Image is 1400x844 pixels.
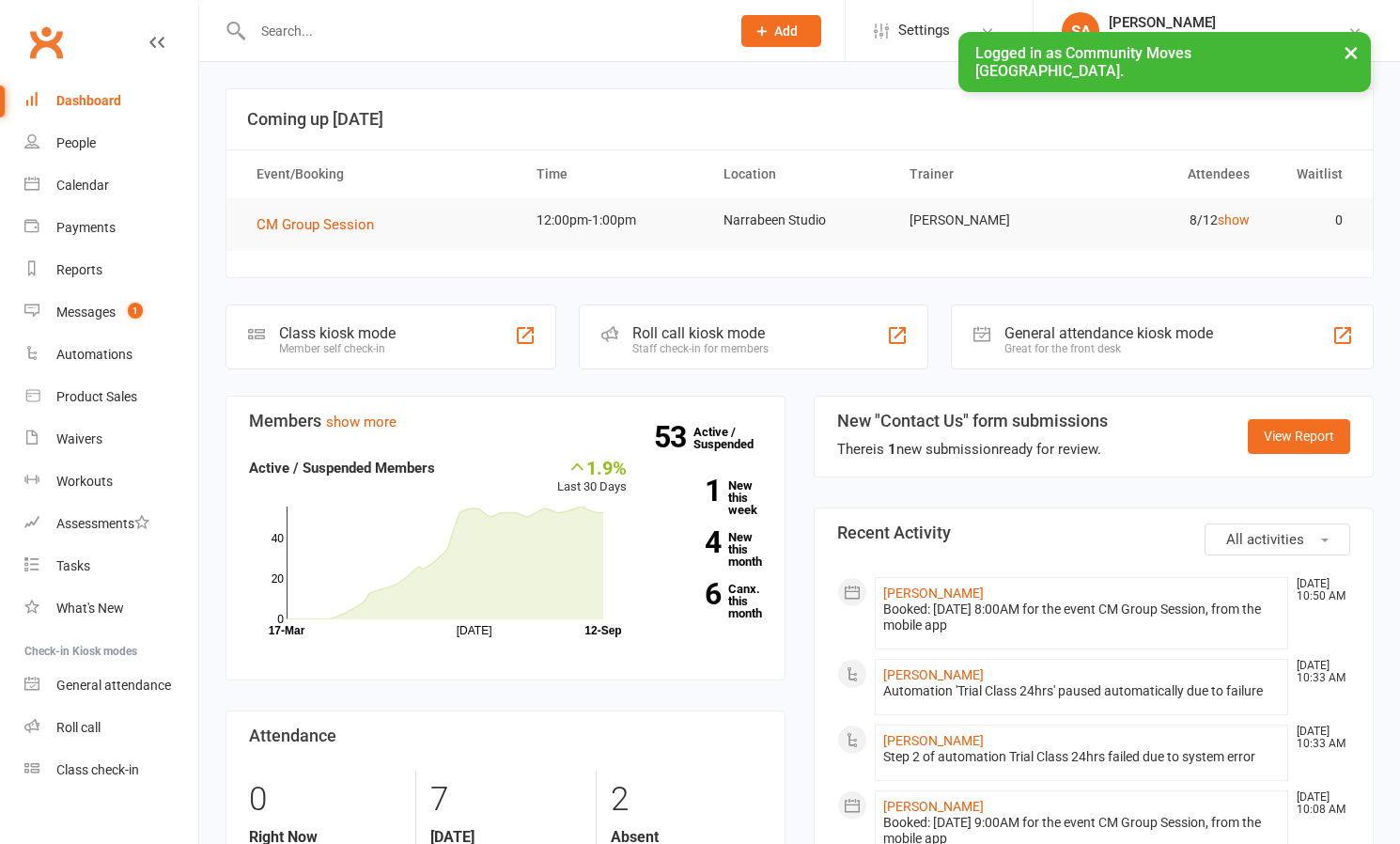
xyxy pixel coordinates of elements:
[56,347,132,362] div: Automations
[1062,12,1099,50] div: SA
[279,324,396,342] div: Class kiosk mode
[249,772,401,828] div: 0
[56,558,90,573] div: Tasks
[1004,324,1213,342] div: General attendance kiosk mode
[655,580,721,608] strong: 6
[56,431,102,446] div: Waivers
[24,418,198,461] a: Waivers
[56,389,137,404] div: Product Sales
[655,479,762,516] a: 1New this week
[56,178,109,193] div: Calendar
[611,772,762,828] div: 2
[56,474,113,489] div: Workouts
[24,164,198,207] a: Calendar
[1287,660,1349,684] time: [DATE] 10:33 AM
[23,19,70,66] a: Clubworx
[707,150,894,198] th: Location
[893,150,1080,198] th: Trainer
[557,457,627,497] div: Last 30 Days
[24,207,198,249] a: Payments
[975,44,1191,80] span: Logged in as Community Moves [GEOGRAPHIC_DATA].
[655,477,721,505] strong: 1
[24,587,198,630] a: What's New
[1248,419,1350,453] a: View Report
[883,683,1280,699] div: Automation 'Trial Class 24hrs' paused automatically due to failure
[257,216,374,233] span: CM Group Session
[24,503,198,545] a: Assessments
[888,441,896,458] strong: 1
[1080,198,1267,242] td: 8/12
[1205,524,1350,555] button: All activities
[128,303,143,319] span: 1
[1287,791,1349,816] time: [DATE] 10:08 AM
[655,531,762,568] a: 4New this month
[1004,342,1213,355] div: Great for the front desk
[279,342,396,355] div: Member self check-in
[655,528,721,556] strong: 4
[56,601,124,616] div: What's New
[520,198,707,242] td: 12:00pm-1:00pm
[24,376,198,418] a: Product Sales
[56,135,96,150] div: People
[24,122,198,164] a: People
[249,412,762,430] h3: Members
[707,198,894,242] td: Narrabeen Studio
[247,110,1352,129] h3: Coming up [DATE]
[1109,14,1347,31] div: [PERSON_NAME]
[249,727,762,745] h3: Attendance
[883,667,984,682] a: [PERSON_NAME]
[24,80,198,122] a: Dashboard
[24,291,198,334] a: Messages 1
[1267,150,1360,198] th: Waitlist
[326,414,397,430] a: show more
[655,583,762,619] a: 6Canx. this month
[883,733,984,748] a: [PERSON_NAME]
[1267,198,1360,242] td: 0
[24,664,198,707] a: General attendance kiosk mode
[247,18,717,44] input: Search...
[883,602,1280,633] div: Booked: [DATE] 8:00AM for the event CM Group Session, from the mobile app
[693,412,776,464] a: 53Active / Suspended
[632,324,769,342] div: Roll call kiosk mode
[24,749,198,791] a: Class kiosk mode
[56,93,121,108] div: Dashboard
[837,438,1108,461] div: There is new submission ready for review.
[24,334,198,376] a: Automations
[893,198,1080,242] td: [PERSON_NAME]
[1218,212,1250,227] a: show
[1226,531,1304,548] span: All activities
[654,423,693,451] strong: 53
[1334,32,1368,72] button: ×
[1109,31,1347,48] div: Community Moves [GEOGRAPHIC_DATA]
[56,305,116,320] div: Messages
[774,23,798,39] span: Add
[1287,726,1349,750] time: [DATE] 10:33 AM
[1080,150,1267,198] th: Attendees
[24,461,198,503] a: Workouts
[1287,578,1349,602] time: [DATE] 10:50 AM
[898,9,950,52] span: Settings
[557,457,627,477] div: 1.9%
[24,545,198,587] a: Tasks
[24,707,198,749] a: Roll call
[257,213,387,236] button: CM Group Session
[56,220,116,235] div: Payments
[741,15,821,47] button: Add
[240,150,520,198] th: Event/Booking
[430,772,582,828] div: 7
[837,524,1350,542] h3: Recent Activity
[56,762,139,777] div: Class check-in
[520,150,707,198] th: Time
[56,516,149,531] div: Assessments
[632,342,769,355] div: Staff check-in for members
[883,799,984,814] a: [PERSON_NAME]
[883,586,984,601] a: [PERSON_NAME]
[837,412,1108,430] h3: New "Contact Us" form submissions
[249,460,435,477] strong: Active / Suspended Members
[883,749,1280,765] div: Step 2 of automation Trial Class 24hrs failed due to system error
[56,678,171,693] div: General attendance
[24,249,198,291] a: Reports
[56,720,101,735] div: Roll call
[56,262,102,277] div: Reports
